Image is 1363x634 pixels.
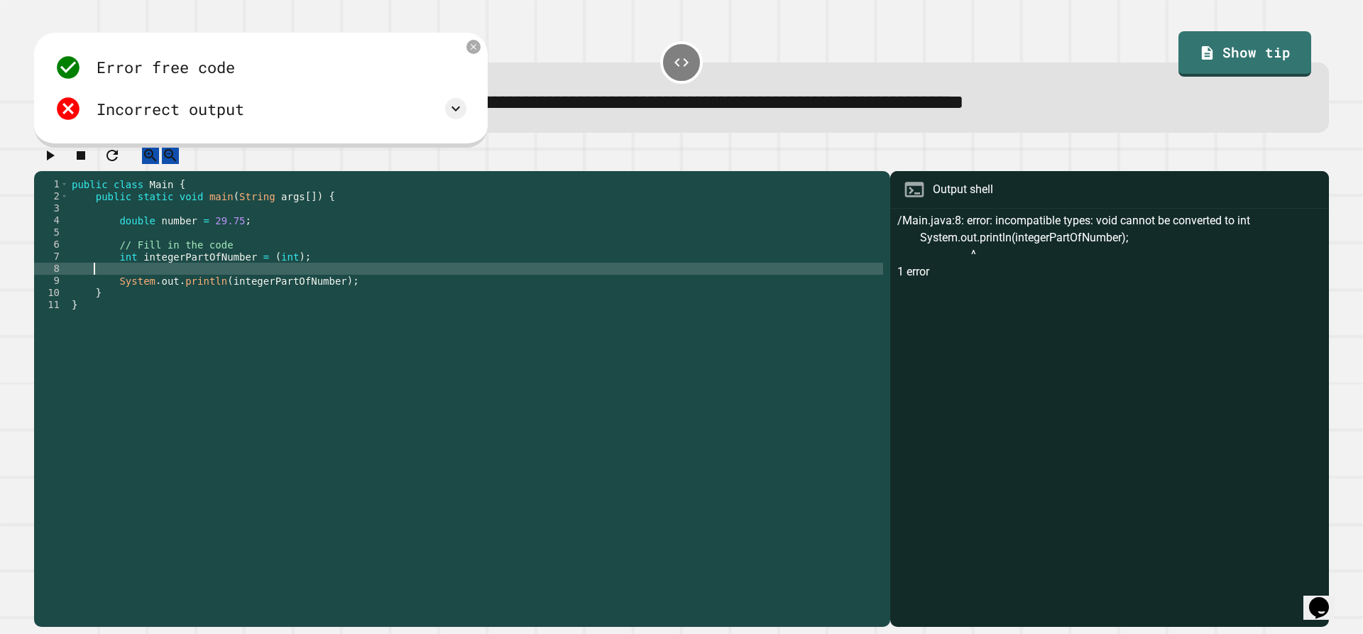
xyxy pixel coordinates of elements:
span: Toggle code folding, rows 1 through 11 [60,178,68,190]
div: 5 [34,226,69,239]
iframe: chat widget [1303,577,1349,620]
div: 7 [34,251,69,263]
div: 9 [34,275,69,287]
div: 6 [34,239,69,251]
div: 11 [34,299,69,311]
div: 10 [34,287,69,299]
div: 1 [34,178,69,190]
div: /Main.java:8: error: incompatible types: void cannot be converted to int System.out.println(integ... [897,212,1322,627]
span: Toggle code folding, rows 2 through 10 [60,190,68,202]
div: Output shell [933,181,993,198]
a: Show tip [1178,31,1310,77]
div: 4 [34,214,69,226]
div: 3 [34,202,69,214]
div: 2 [34,190,69,202]
div: Error free code [97,55,235,79]
div: 8 [34,263,69,275]
div: Incorrect output [97,97,244,121]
